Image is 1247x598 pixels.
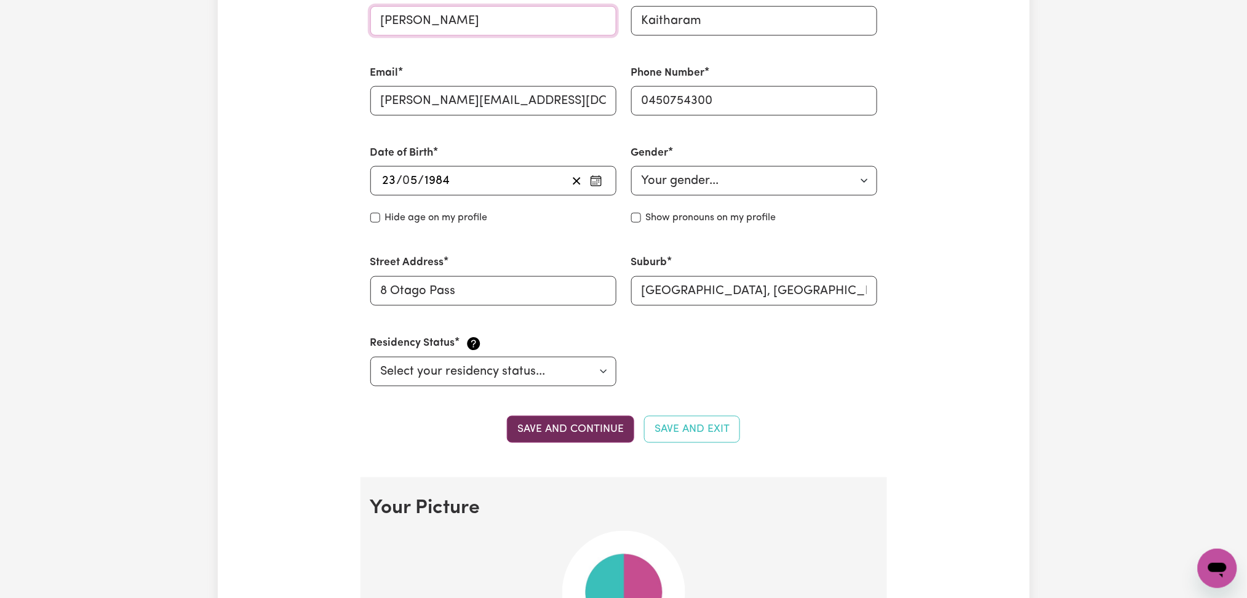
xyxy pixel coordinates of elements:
[403,175,410,187] span: 0
[631,65,705,81] label: Phone Number
[646,210,776,225] label: Show pronouns on my profile
[644,416,740,443] button: Save and Exit
[370,497,877,520] h2: Your Picture
[370,335,455,351] label: Residency Status
[507,416,634,443] button: Save and continue
[424,172,451,190] input: ----
[370,65,399,81] label: Email
[418,174,424,188] span: /
[382,172,397,190] input: --
[385,210,488,225] label: Hide age on my profile
[370,255,444,271] label: Street Address
[370,145,434,161] label: Date of Birth
[631,145,669,161] label: Gender
[404,172,418,190] input: --
[631,255,667,271] label: Suburb
[631,276,877,306] input: e.g. North Bondi, New South Wales
[397,174,403,188] span: /
[1198,549,1237,588] iframe: Button to launch messaging window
